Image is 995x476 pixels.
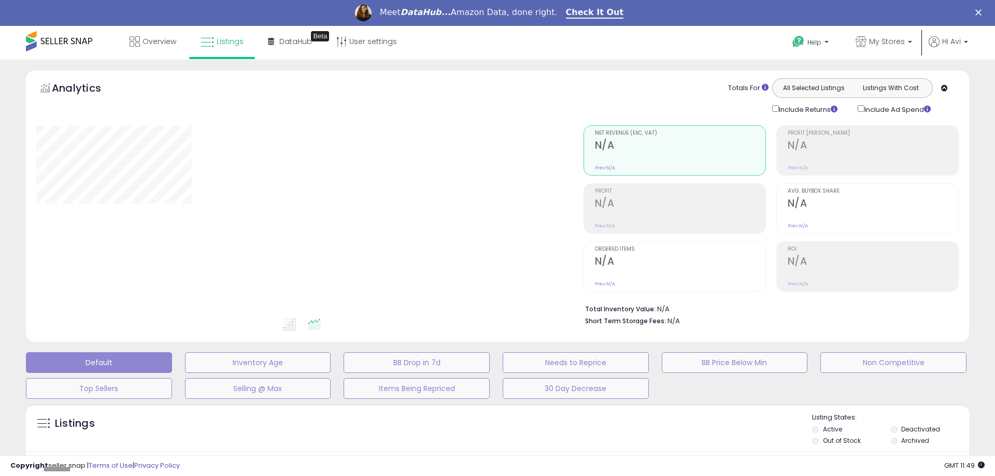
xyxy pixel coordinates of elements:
[788,223,808,229] small: Prev: N/A
[595,255,765,269] h2: N/A
[788,189,958,194] span: Avg. Buybox Share
[788,281,808,287] small: Prev: N/A
[585,305,656,313] b: Total Inventory Value:
[193,26,251,57] a: Listings
[122,26,184,57] a: Overview
[217,36,244,47] span: Listings
[869,36,905,47] span: My Stores
[595,223,615,229] small: Prev: N/A
[143,36,176,47] span: Overview
[728,83,769,93] div: Totals For
[788,255,958,269] h2: N/A
[344,352,490,373] button: BB Drop in 7d
[792,35,805,48] i: Get Help
[788,247,958,252] span: ROI
[401,7,451,17] i: DataHub...
[10,460,48,470] strong: Copyright
[503,352,649,373] button: Needs to Reprice
[380,7,558,18] div: Meet Amazon Data, done right.
[329,26,405,57] a: User settings
[975,9,986,16] div: Close
[355,5,372,21] img: Profile image for Georgie
[503,378,649,399] button: 30 Day Decrease
[788,139,958,153] h2: N/A
[595,165,615,171] small: Prev: N/A
[662,352,808,373] button: BB Price Below Min
[585,302,951,314] li: N/A
[784,27,839,60] a: Help
[807,38,821,47] span: Help
[595,131,765,136] span: Net Revenue (Exc. VAT)
[52,81,121,98] h5: Analytics
[942,36,961,47] span: Hi Avi
[279,36,312,47] span: DataHub
[344,378,490,399] button: Items Being Repriced
[595,189,765,194] span: Profit
[788,165,808,171] small: Prev: N/A
[788,197,958,211] h2: N/A
[788,131,958,136] span: Profit [PERSON_NAME]
[10,461,180,471] div: seller snap | |
[929,36,968,60] a: Hi Avi
[850,103,947,115] div: Include Ad Spend
[585,316,666,325] b: Short Term Storage Fees:
[667,316,680,326] span: N/A
[185,378,331,399] button: Selling @ Max
[311,31,329,41] div: Tooltip anchor
[852,81,929,95] button: Listings With Cost
[820,352,966,373] button: Non Competitive
[595,197,765,211] h2: N/A
[185,352,331,373] button: Inventory Age
[26,378,172,399] button: Top Sellers
[566,7,624,19] a: Check It Out
[26,352,172,373] button: Default
[595,139,765,153] h2: N/A
[595,247,765,252] span: Ordered Items
[775,81,852,95] button: All Selected Listings
[764,103,850,115] div: Include Returns
[595,281,615,287] small: Prev: N/A
[848,26,920,60] a: My Stores
[260,26,320,57] a: DataHub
